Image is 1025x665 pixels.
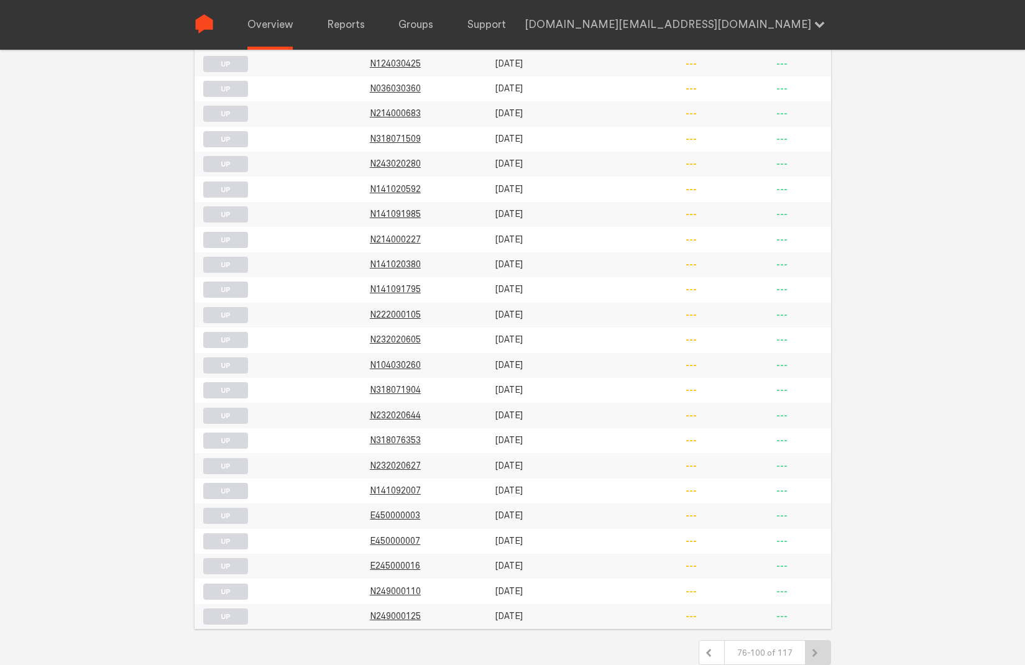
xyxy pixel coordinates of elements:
span: N141091795 [370,284,421,295]
td: --- [649,604,733,629]
td: --- [733,277,831,302]
span: [DATE] [495,310,523,320]
span: [DATE] [495,108,523,119]
td: --- [733,303,831,328]
span: [DATE] [495,83,523,94]
td: --- [649,202,733,227]
span: [DATE] [495,561,523,571]
a: N141091985 [370,209,421,219]
label: UP [203,81,248,97]
a: N214000227 [370,235,421,244]
span: N141092007 [370,485,421,496]
label: UP [203,232,248,248]
label: UP [203,608,248,625]
td: --- [649,252,733,277]
span: [DATE] [495,510,523,521]
span: [DATE] [495,134,523,144]
a: E450000003 [370,511,420,520]
span: N214000683 [370,108,421,119]
span: [DATE] [495,209,523,219]
td: --- [649,353,733,378]
td: --- [733,101,831,126]
a: E245000016 [370,561,420,571]
td: --- [649,403,733,428]
td: --- [733,76,831,101]
span: [DATE] [495,284,523,295]
td: --- [649,453,733,478]
td: --- [649,277,733,302]
td: --- [649,328,733,352]
td: --- [649,101,733,126]
a: N318071509 [370,134,421,144]
a: N232020605 [370,335,421,344]
a: N249000110 [370,587,421,596]
span: N318071904 [370,385,421,395]
label: UP [203,558,248,574]
td: --- [649,227,733,252]
td: --- [733,378,831,403]
td: --- [733,252,831,277]
a: E450000007 [370,536,420,546]
td: --- [733,51,831,76]
a: N124030425 [370,59,421,68]
label: UP [203,282,248,298]
td: --- [649,51,733,76]
a: N141020592 [370,185,421,194]
a: N036030360 [370,84,421,93]
span: N318076353 [370,435,421,446]
span: [DATE] [495,410,523,421]
a: N232020627 [370,461,421,470]
a: N104030260 [370,360,421,370]
a: N222000105 [370,310,421,319]
td: --- [733,453,831,478]
a: N141020380 [370,260,421,269]
td: --- [733,177,831,201]
span: N124030425 [370,58,421,69]
td: --- [733,529,831,554]
a: N232020644 [370,411,421,420]
a: N249000125 [370,612,421,621]
span: [DATE] [495,485,523,496]
img: Sense Logo [195,14,214,34]
span: N222000105 [370,310,421,320]
td: --- [733,479,831,503]
span: N232020627 [370,461,421,471]
td: --- [733,353,831,378]
label: UP [203,56,248,72]
label: UP [203,206,248,222]
span: [DATE] [495,435,523,446]
span: [DATE] [495,234,523,245]
span: N232020605 [370,334,421,345]
span: [DATE] [495,158,523,169]
label: UP [203,584,248,600]
td: --- [733,579,831,603]
td: --- [733,227,831,252]
td: --- [649,503,733,528]
span: [DATE] [495,184,523,195]
span: N232020644 [370,410,421,421]
td: --- [649,378,733,403]
td: --- [733,428,831,453]
label: UP [203,483,248,499]
span: [DATE] [495,259,523,270]
td: --- [733,604,831,629]
td: --- [649,554,733,579]
label: UP [203,106,248,122]
label: UP [203,307,248,323]
td: --- [649,303,733,328]
a: N214000683 [370,109,421,118]
td: --- [733,503,831,528]
span: N036030360 [370,83,421,94]
label: UP [203,408,248,424]
td: --- [733,152,831,177]
span: N141020380 [370,259,421,270]
span: [DATE] [495,360,523,370]
label: UP [203,382,248,398]
span: E450000003 [370,510,420,521]
span: [DATE] [495,58,523,69]
span: N243020280 [370,158,421,169]
label: UP [203,508,248,524]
